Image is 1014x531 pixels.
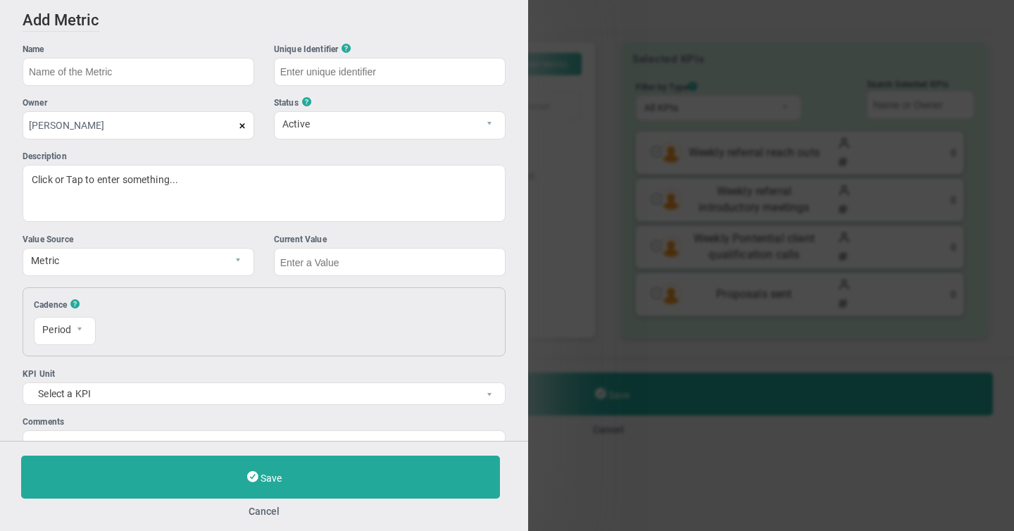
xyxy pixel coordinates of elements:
[54,11,100,29] span: Metric
[23,416,506,429] div: Comments
[23,430,506,460] div: Click or Tap to enter something...
[254,120,270,131] span: clear
[275,112,481,136] span: Active
[23,249,230,273] span: Metric
[34,299,96,310] div: Cadence
[274,248,506,276] input: Enter a Value
[23,233,254,246] div: Value Source
[23,43,254,56] div: Name
[481,112,505,139] span: select
[23,11,50,29] span: Add
[481,383,505,404] span: select
[21,506,507,517] button: Cancel
[274,96,506,110] div: Status
[71,318,95,344] span: select
[274,43,506,56] div: Unique Identifier
[35,318,71,342] span: Period
[23,368,506,381] div: KPI Unit
[230,249,254,275] span: select
[21,456,500,499] button: Save
[23,58,254,86] input: Name of the Metric
[274,58,506,86] input: Enter unique identifier
[23,111,254,139] input: Search or Invite Team Members
[274,233,506,246] div: Current Value
[23,96,254,110] div: Owner
[261,473,282,484] span: Save
[23,165,506,222] div: Click or Tap to enter something...
[23,383,481,404] span: Select a KPI
[23,150,506,163] div: Description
